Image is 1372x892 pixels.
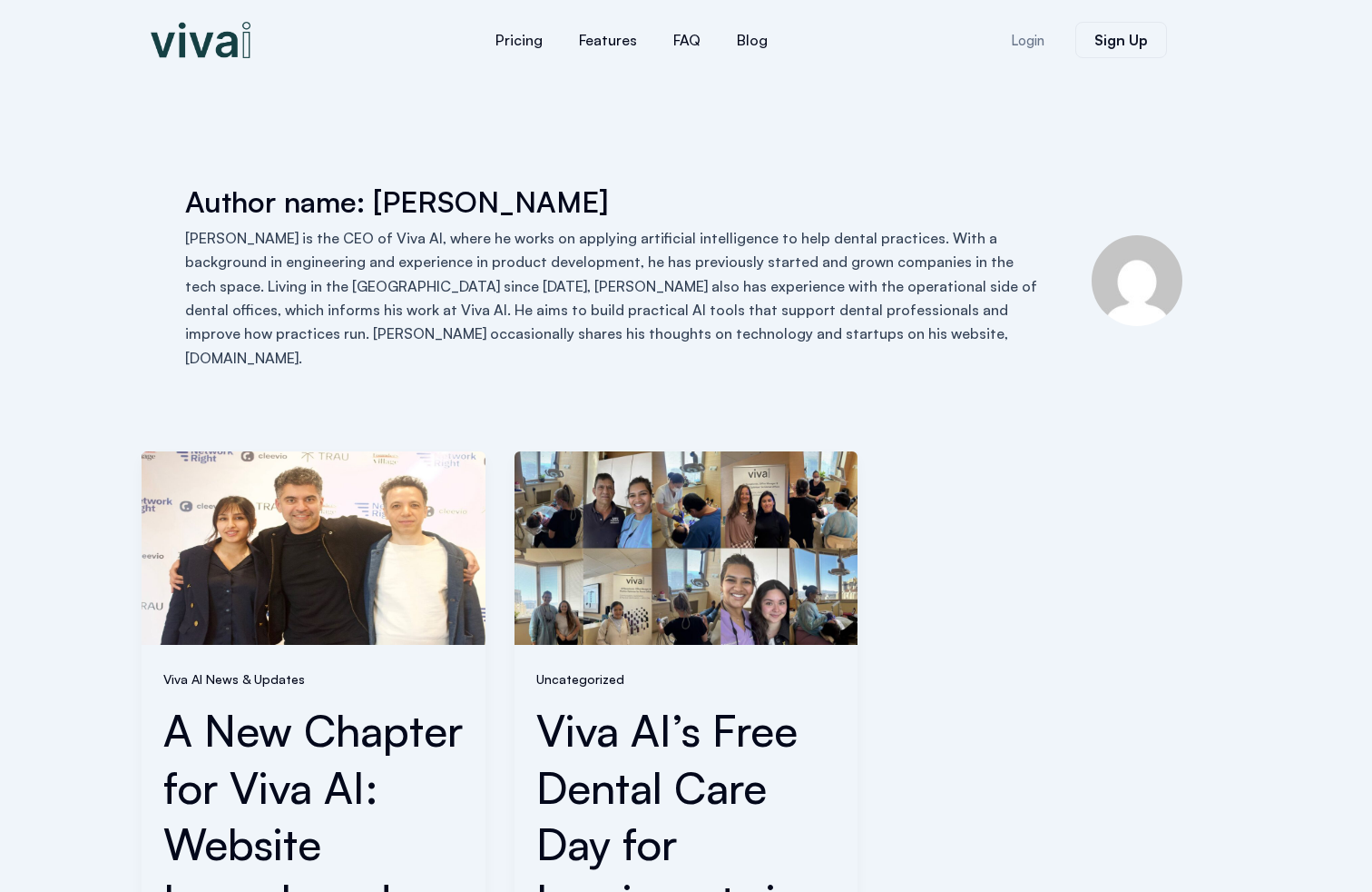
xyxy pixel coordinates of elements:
[142,538,485,556] a: Read: A New Chapter for Viva AI: Website Launch and Opportunities Ahead
[185,182,1042,223] h1: Author name: [PERSON_NAME]
[477,18,561,62] a: Pricing
[719,18,786,62] a: Blog
[989,23,1066,58] a: Login
[514,538,858,556] a: Read: Viva AI’s Free Dental Care Day for Immigrants in San Francisco
[1094,33,1148,47] span: Sign Up
[536,671,624,687] a: Uncategorized
[655,18,719,62] a: FAQ
[1075,22,1167,58] a: Sign Up
[1011,34,1044,47] span: Login
[561,18,655,62] a: Features
[163,671,305,687] a: Viva AI News & Updates
[185,226,1042,370] p: [PERSON_NAME] is the CEO of Viva AI, where he works on applying artificial intelligence to help d...
[368,18,895,62] nav: Menu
